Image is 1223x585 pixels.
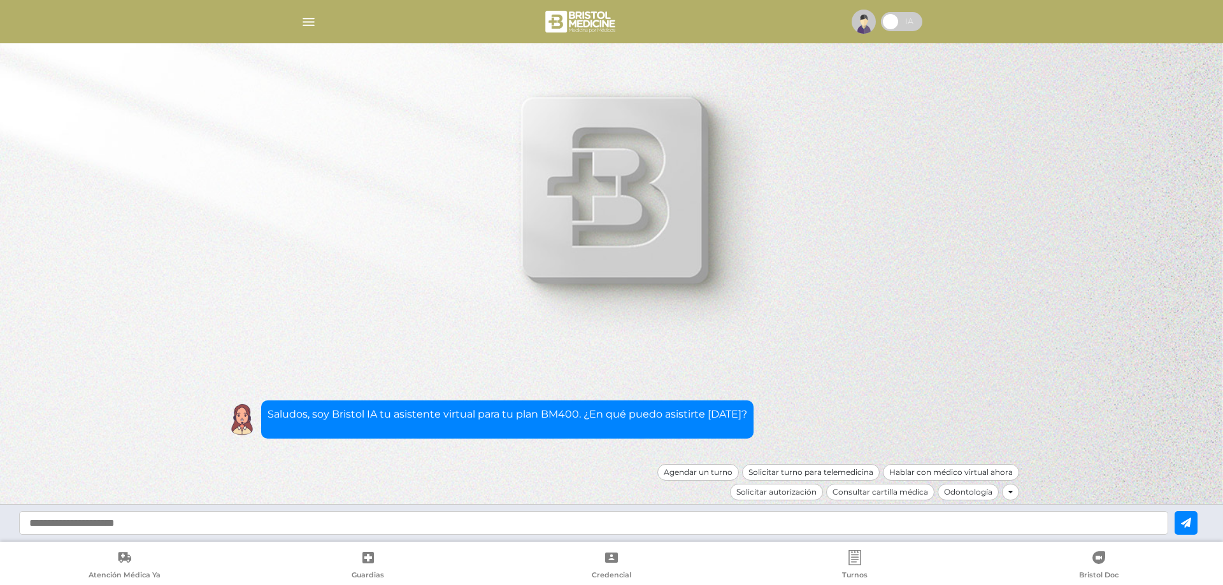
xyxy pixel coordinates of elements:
div: Consultar cartilla médica [826,484,934,500]
div: Odontología [938,484,999,500]
span: Turnos [842,570,868,582]
span: Atención Médica Ya [89,570,161,582]
a: Credencial [490,550,733,582]
img: Cober_menu-lines-white.svg [301,14,317,30]
p: Saludos, soy Bristol IA tu asistente virtual para tu plan BM400. ¿En qué puedo asistirte [DATE]? [268,407,747,422]
div: Solicitar autorización [730,484,823,500]
img: Cober IA [226,404,258,435]
span: Credencial [592,570,631,582]
img: profile-placeholder.svg [852,10,876,34]
div: Agendar un turno [657,464,739,481]
span: Bristol Doc [1079,570,1119,582]
a: Guardias [246,550,489,582]
img: bristol-medicine-blanco.png [543,6,619,37]
div: Hablar con médico virtual ahora [883,464,1019,481]
a: Atención Médica Ya [3,550,246,582]
a: Turnos [733,550,976,582]
a: Bristol Doc [977,550,1220,582]
span: Guardias [352,570,384,582]
div: Solicitar turno para telemedicina [742,464,880,481]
